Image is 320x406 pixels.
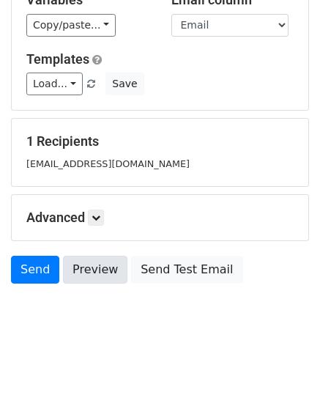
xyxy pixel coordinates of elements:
[26,210,294,226] h5: Advanced
[105,73,144,95] button: Save
[26,133,294,150] h5: 1 Recipients
[247,336,320,406] iframe: Chat Widget
[26,14,116,37] a: Copy/paste...
[26,158,190,169] small: [EMAIL_ADDRESS][DOMAIN_NAME]
[26,51,89,67] a: Templates
[26,73,83,95] a: Load...
[63,256,127,284] a: Preview
[131,256,242,284] a: Send Test Email
[11,256,59,284] a: Send
[247,336,320,406] div: Chat-Widget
